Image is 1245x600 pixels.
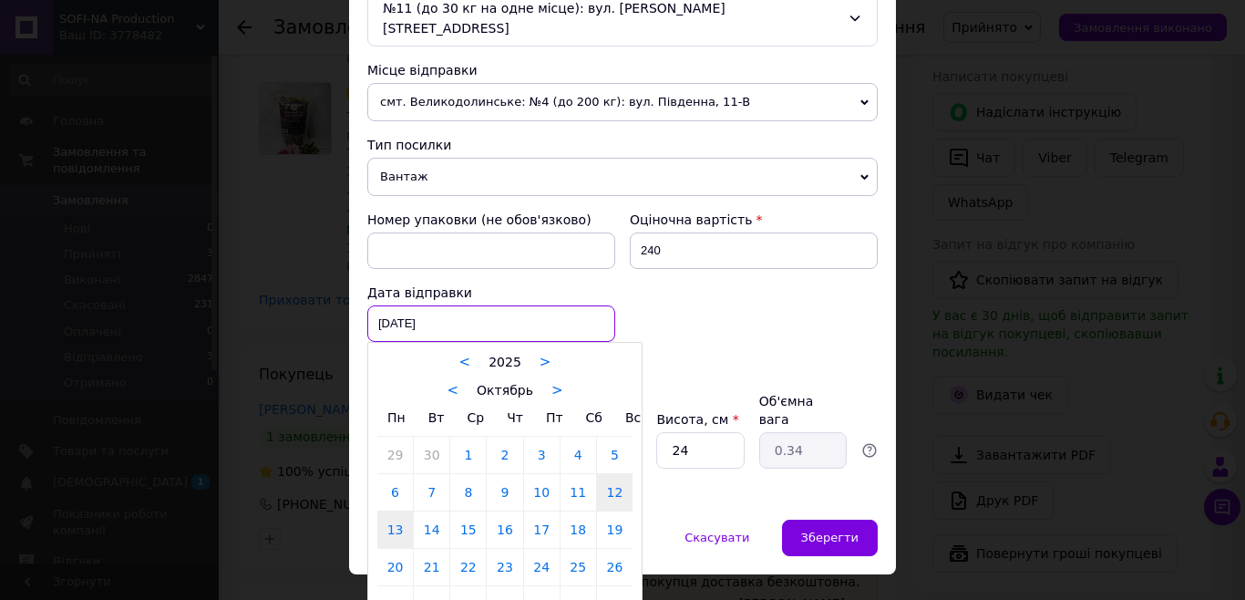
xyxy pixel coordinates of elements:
[561,549,596,585] a: 25
[487,474,522,511] a: 9
[597,512,633,548] a: 19
[487,437,522,473] a: 2
[487,512,522,548] a: 16
[684,531,749,544] span: Скасувати
[450,437,486,473] a: 1
[524,549,560,585] a: 24
[597,549,633,585] a: 26
[377,437,413,473] a: 29
[467,410,484,425] span: Ср
[561,512,596,548] a: 18
[524,474,560,511] a: 10
[561,437,596,473] a: 4
[414,474,449,511] a: 7
[414,437,449,473] a: 30
[625,410,641,425] span: Вс
[377,549,413,585] a: 20
[377,512,413,548] a: 13
[450,549,486,585] a: 22
[414,549,449,585] a: 21
[387,410,406,425] span: Пн
[459,354,471,370] a: <
[489,355,521,369] span: 2025
[561,474,596,511] a: 11
[487,549,522,585] a: 23
[586,410,602,425] span: Сб
[477,383,533,398] span: Октябрь
[414,512,449,548] a: 14
[377,474,413,511] a: 6
[597,474,633,511] a: 12
[448,382,459,398] a: <
[801,531,859,544] span: Зберегти
[551,382,563,398] a: >
[450,512,486,548] a: 15
[546,410,563,425] span: Пт
[507,410,523,425] span: Чт
[540,354,551,370] a: >
[450,474,486,511] a: 8
[597,437,633,473] a: 5
[428,410,445,425] span: Вт
[524,512,560,548] a: 17
[524,437,560,473] a: 3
